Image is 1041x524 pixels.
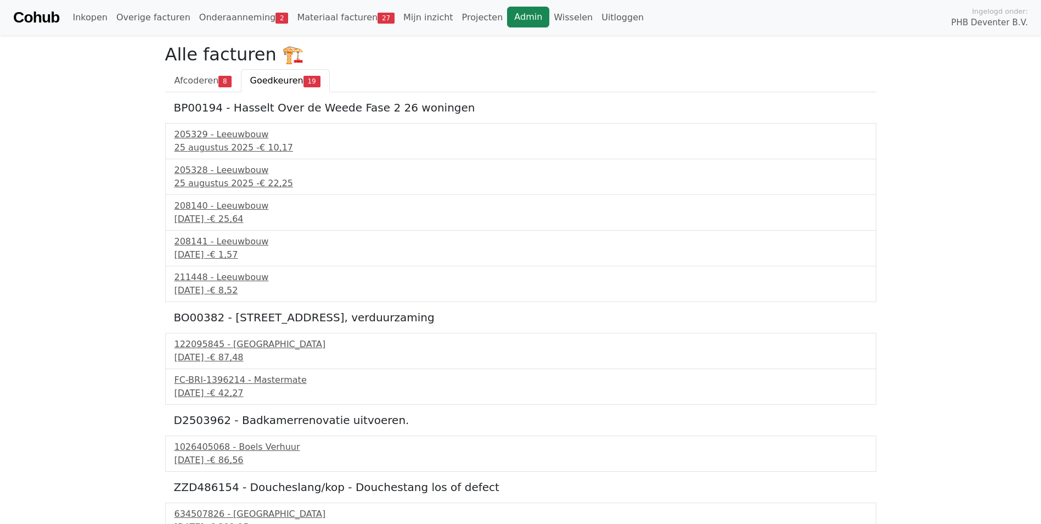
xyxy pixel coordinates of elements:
span: € 1,57 [210,249,238,260]
h5: D2503962 - Badkamerrenovatie uitvoeren. [174,414,868,427]
span: 27 [378,13,395,24]
a: Afcoderen8 [165,69,241,92]
div: 208140 - Leeuwbouw [175,199,867,213]
div: 211448 - Leeuwbouw [175,271,867,284]
h5: ZZD486154 - Doucheslang/kop - Douchestang los of defect [174,481,868,494]
div: 205329 - Leeuwbouw [175,128,867,141]
span: € 86,56 [210,455,243,465]
span: 19 [303,76,320,87]
span: € 25,64 [210,214,243,224]
a: Overige facturen [112,7,195,29]
div: [DATE] - [175,454,867,467]
a: Materiaal facturen27 [292,7,399,29]
span: € 87,48 [210,352,243,363]
span: € 42,27 [210,388,243,398]
a: 205328 - Leeuwbouw25 augustus 2025 -€ 22,25 [175,164,867,190]
h2: Alle facturen 🏗️ [165,44,876,65]
a: 122095845 - [GEOGRAPHIC_DATA][DATE] -€ 87,48 [175,338,867,364]
a: 208141 - Leeuwbouw[DATE] -€ 1,57 [175,235,867,261]
div: 25 augustus 2025 - [175,177,867,190]
a: 205329 - Leeuwbouw25 augustus 2025 -€ 10,17 [175,128,867,154]
div: FC-BRI-1396214 - Mastermate [175,374,867,387]
a: Onderaanneming2 [195,7,293,29]
div: 25 augustus 2025 - [175,141,867,154]
div: [DATE] - [175,213,867,226]
a: 208140 - Leeuwbouw[DATE] -€ 25,64 [175,199,867,226]
div: 1026405068 - Boels Verhuur [175,441,867,454]
a: Mijn inzicht [399,7,458,29]
a: Wisselen [549,7,597,29]
div: 122095845 - [GEOGRAPHIC_DATA] [175,338,867,351]
span: 2 [275,13,288,24]
h5: BO00382 - [STREET_ADDRESS], verduurzaming [174,311,868,324]
a: FC-BRI-1396214 - Mastermate[DATE] -€ 42,27 [175,374,867,400]
a: 1026405068 - Boels Verhuur[DATE] -€ 86,56 [175,441,867,467]
span: € 8,52 [210,285,238,296]
div: 205328 - Leeuwbouw [175,164,867,177]
a: Projecten [458,7,508,29]
div: [DATE] - [175,351,867,364]
a: 211448 - Leeuwbouw[DATE] -€ 8,52 [175,271,867,297]
div: 208141 - Leeuwbouw [175,235,867,248]
a: Cohub [13,4,59,31]
div: [DATE] - [175,248,867,261]
a: Inkopen [68,7,111,29]
span: Afcoderen [175,75,219,86]
span: Goedkeuren [250,75,303,86]
span: Ingelogd onder: [972,6,1028,16]
span: € 10,17 [260,142,293,153]
div: 634507826 - [GEOGRAPHIC_DATA] [175,508,867,521]
span: € 22,25 [260,178,293,188]
a: Admin [507,7,549,27]
span: PHB Deventer B.V. [951,16,1028,29]
a: Goedkeuren19 [241,69,330,92]
h5: BP00194 - Hasselt Over de Weede Fase 2 26 woningen [174,101,868,114]
a: Uitloggen [597,7,648,29]
div: [DATE] - [175,284,867,297]
span: 8 [218,76,231,87]
div: [DATE] - [175,387,867,400]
